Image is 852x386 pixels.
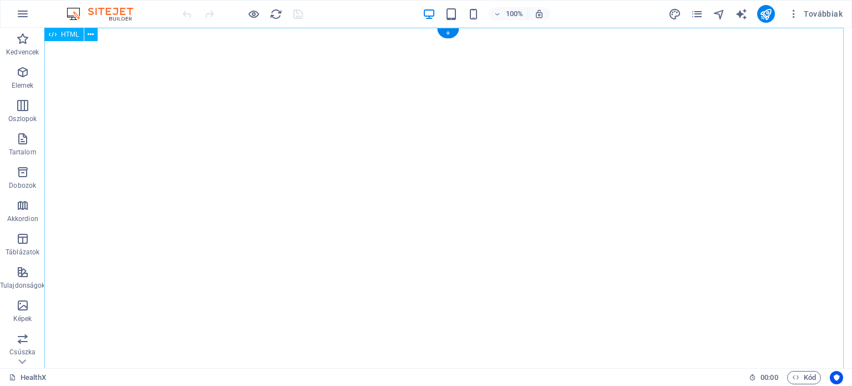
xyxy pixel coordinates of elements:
[9,371,46,384] a: Kattintson a kijelölés megszüntetéséhez. Dupla kattintás az oldalak megnyitásához
[784,5,847,23] button: Továbbiak
[713,8,726,21] i: Navigátor
[9,348,35,357] p: Csúszka
[437,28,459,38] div: +
[668,7,682,21] button: design
[13,314,32,323] p: Képek
[489,7,528,21] button: 100%
[749,371,778,384] h6: Munkamenet idő
[759,8,772,21] i: Közzététel
[792,371,816,384] span: Kód
[7,214,38,223] p: Akkordion
[735,7,748,21] button: text_generator
[270,8,282,21] i: Weboldal újratöltése
[12,81,34,90] p: Elemek
[691,7,704,21] button: pages
[8,114,37,123] p: Oszlopok
[9,181,36,190] p: Dobozok
[787,371,821,384] button: Kód
[735,8,748,21] i: AI Writer
[691,8,703,21] i: Oldalak (Ctrl+Alt+S)
[505,7,523,21] h6: 100%
[830,371,843,384] button: Usercentrics
[269,7,282,21] button: reload
[713,7,726,21] button: navigator
[6,248,39,257] p: Táblázatok
[247,7,260,21] button: Kattintson ide az előnézeti módból való kilépéshez és a szerkesztés folytatásához
[9,148,37,157] p: Tartalom
[768,373,770,382] span: :
[788,8,843,19] span: Továbbiak
[668,8,681,21] i: Tervezés (Ctrl+Alt+Y)
[6,48,39,57] p: Kedvencek
[757,5,775,23] button: publish
[61,31,79,38] span: HTML
[534,9,544,19] i: Átméretezés esetén automatikusan beállítja a nagyítási szintet a választott eszköznek megfelelően.
[64,7,147,21] img: Editor Logo
[760,371,778,384] span: 00 00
